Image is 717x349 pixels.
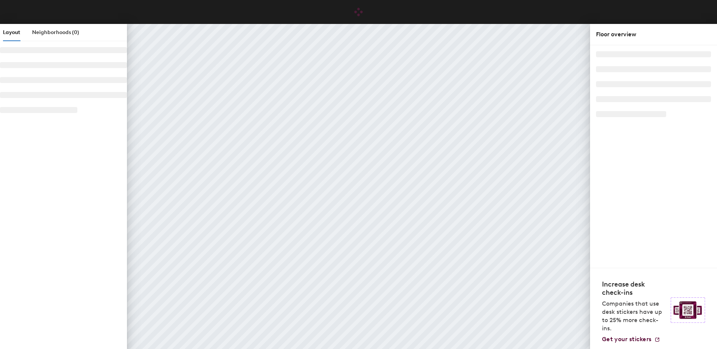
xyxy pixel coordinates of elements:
div: Floor overview [596,30,711,39]
span: Layout [3,29,20,36]
img: Sticker logo [671,297,705,323]
h4: Increase desk check-ins [602,280,666,297]
span: Neighborhoods (0) [32,29,79,36]
span: Get your stickers [602,336,651,343]
p: Companies that use desk stickers have up to 25% more check-ins. [602,300,666,333]
a: Get your stickers [602,336,660,343]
